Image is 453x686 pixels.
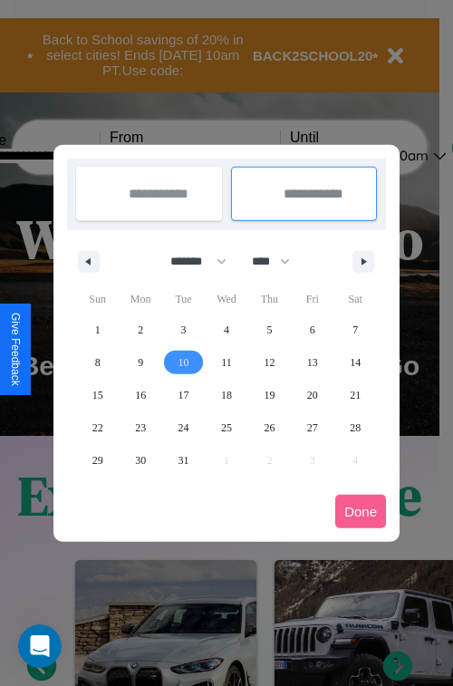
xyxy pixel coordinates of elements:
span: Tue [162,285,205,314]
span: 11 [221,346,232,379]
span: 9 [138,346,143,379]
button: 20 [291,379,333,411]
span: 30 [135,444,146,477]
span: 16 [135,379,146,411]
span: 29 [92,444,103,477]
button: 14 [334,346,377,379]
button: 9 [119,346,161,379]
button: 27 [291,411,333,444]
span: 2 [138,314,143,346]
button: 17 [162,379,205,411]
button: 28 [334,411,377,444]
iframe: Intercom live chat [18,624,62,668]
span: 23 [135,411,146,444]
span: 6 [310,314,315,346]
span: 17 [178,379,189,411]
button: 15 [76,379,119,411]
span: 12 [264,346,275,379]
button: 19 [248,379,291,411]
button: 4 [205,314,247,346]
button: 8 [76,346,119,379]
button: 11 [205,346,247,379]
button: 24 [162,411,205,444]
button: Done [335,495,386,528]
button: 23 [119,411,161,444]
span: 7 [352,314,358,346]
span: Thu [248,285,291,314]
span: Sat [334,285,377,314]
span: 8 [95,346,101,379]
button: 3 [162,314,205,346]
button: 13 [291,346,333,379]
span: Mon [119,285,161,314]
span: 22 [92,411,103,444]
button: 18 [205,379,247,411]
span: 4 [224,314,229,346]
button: 31 [162,444,205,477]
span: 24 [178,411,189,444]
span: 31 [178,444,189,477]
span: 5 [266,314,272,346]
button: 25 [205,411,247,444]
span: 3 [181,314,187,346]
span: Fri [291,285,333,314]
button: 12 [248,346,291,379]
button: 29 [76,444,119,477]
button: 1 [76,314,119,346]
span: Sun [76,285,119,314]
span: 28 [350,411,361,444]
button: 10 [162,346,205,379]
span: 20 [307,379,318,411]
button: 16 [119,379,161,411]
span: 13 [307,346,318,379]
span: 1 [95,314,101,346]
button: 5 [248,314,291,346]
button: 7 [334,314,377,346]
div: Give Feedback [9,313,22,386]
span: 18 [221,379,232,411]
button: 2 [119,314,161,346]
span: 19 [264,379,275,411]
span: 10 [178,346,189,379]
span: 14 [350,346,361,379]
span: 27 [307,411,318,444]
span: Wed [205,285,247,314]
span: 26 [264,411,275,444]
button: 6 [291,314,333,346]
button: 26 [248,411,291,444]
span: 21 [350,379,361,411]
button: 30 [119,444,161,477]
button: 22 [76,411,119,444]
span: 25 [221,411,232,444]
span: 15 [92,379,103,411]
button: 21 [334,379,377,411]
